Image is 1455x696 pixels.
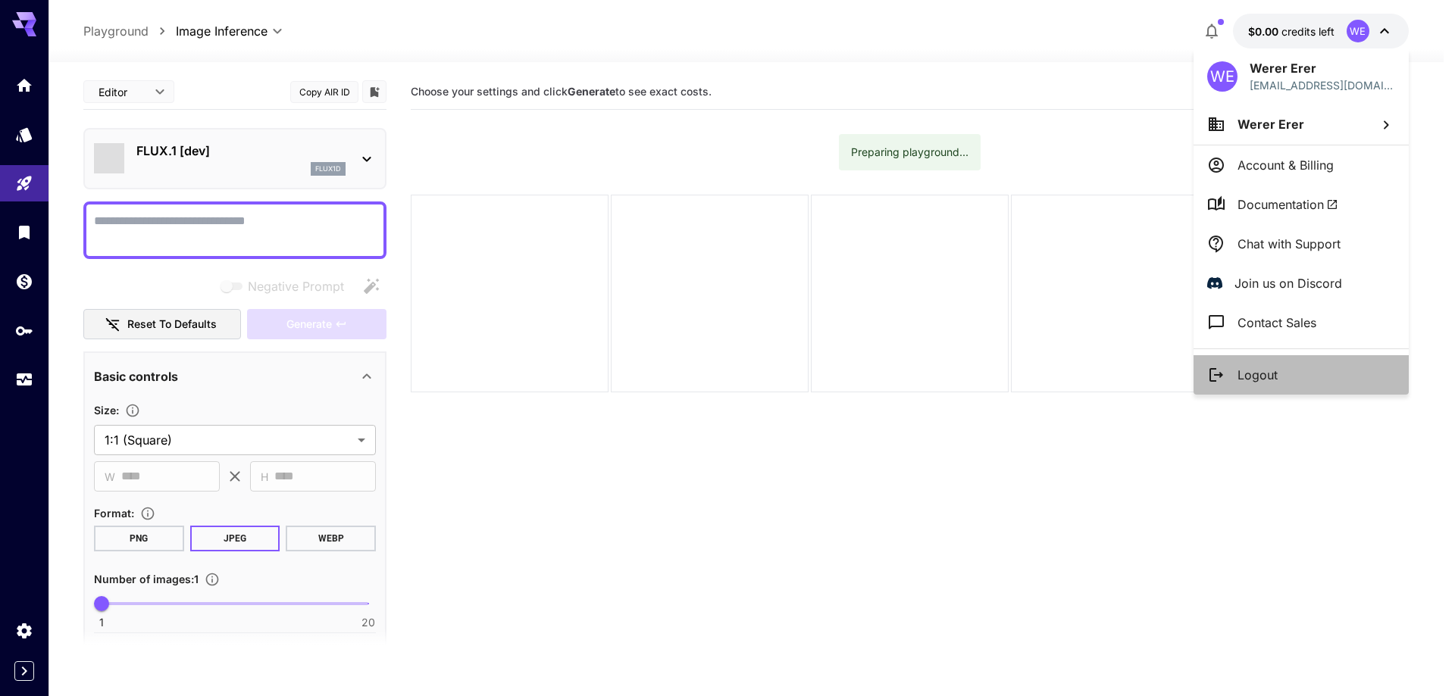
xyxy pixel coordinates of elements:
div: 07tcwtf9ec@freeml.net [1250,77,1395,93]
p: Chat with Support [1238,235,1341,253]
p: Werer Erer [1250,59,1395,77]
p: Join us on Discord [1234,274,1342,292]
div: WE [1207,61,1238,92]
span: Documentation [1238,195,1338,214]
p: Account & Billing [1238,156,1334,174]
span: Werer Erer [1238,117,1304,132]
p: Contact Sales [1238,314,1316,332]
p: Logout [1238,366,1278,384]
p: [EMAIL_ADDRESS][DOMAIN_NAME] [1250,77,1395,93]
button: Werer Erer [1194,104,1409,145]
